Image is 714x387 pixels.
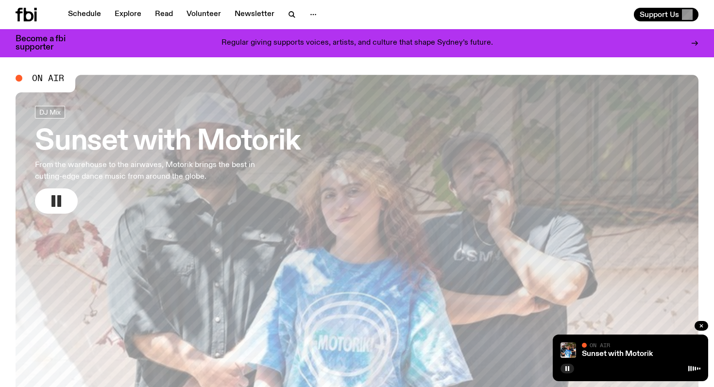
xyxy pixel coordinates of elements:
p: Regular giving supports voices, artists, and culture that shape Sydney’s future. [221,39,493,48]
span: On Air [590,342,610,348]
a: Newsletter [229,8,280,21]
span: Support Us [640,10,679,19]
span: DJ Mix [39,108,61,116]
a: Sunset with Motorik [582,350,653,358]
a: Read [149,8,179,21]
h3: Sunset with Motorik [35,128,300,155]
a: DJ Mix [35,106,65,118]
a: Volunteer [181,8,227,21]
p: From the warehouse to the airwaves, Motorik brings the best in cutting-edge dance music from arou... [35,159,284,183]
h3: Become a fbi supporter [16,35,78,51]
button: Support Us [634,8,698,21]
a: Explore [109,8,147,21]
span: On Air [32,74,64,83]
a: Schedule [62,8,107,21]
img: Andrew, Reenie, and Pat stand in a row, smiling at the camera, in dappled light with a vine leafe... [561,342,576,358]
a: Sunset with MotorikFrom the warehouse to the airwaves, Motorik brings the best in cutting-edge da... [35,106,300,214]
